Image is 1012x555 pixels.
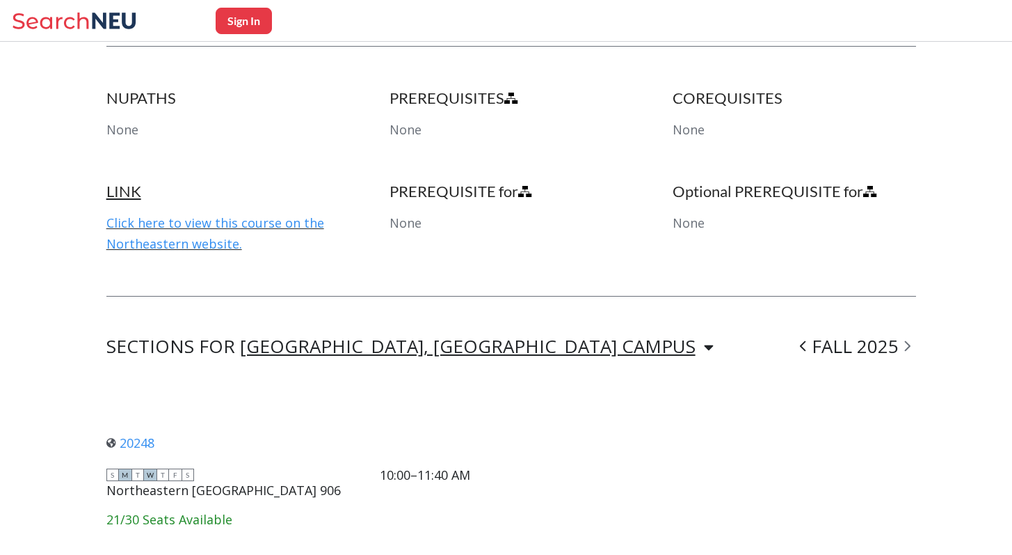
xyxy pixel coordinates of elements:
span: None [389,121,421,138]
span: T [156,469,169,481]
span: S [106,469,119,481]
div: Northeastern [GEOGRAPHIC_DATA] 906 [106,483,341,498]
span: None [389,214,421,231]
span: T [131,469,144,481]
h4: LINK [106,182,349,201]
h4: PREREQUISITE for [389,182,632,201]
a: Click here to view this course on the Northeastern website. [106,214,324,252]
a: 20248 [106,435,154,451]
div: [GEOGRAPHIC_DATA], [GEOGRAPHIC_DATA] CAMPUS [240,338,696,354]
div: SECTIONS FOR [106,338,714,355]
h4: PREREQUISITES [389,88,632,108]
div: FALL 2025 [794,338,916,355]
h4: NUPATHS [106,88,349,108]
div: 10:00–11:40 AM [380,467,470,483]
span: F [169,469,182,481]
span: None [106,121,138,138]
span: W [144,469,156,481]
h4: COREQUISITES [673,88,915,108]
span: None [673,214,705,231]
h4: Optional PREREQUISITE for [673,182,915,201]
span: S [182,469,194,481]
span: None [673,121,705,138]
button: Sign In [216,8,272,34]
span: M [119,469,131,481]
div: 21/30 Seats Available [106,512,471,527]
